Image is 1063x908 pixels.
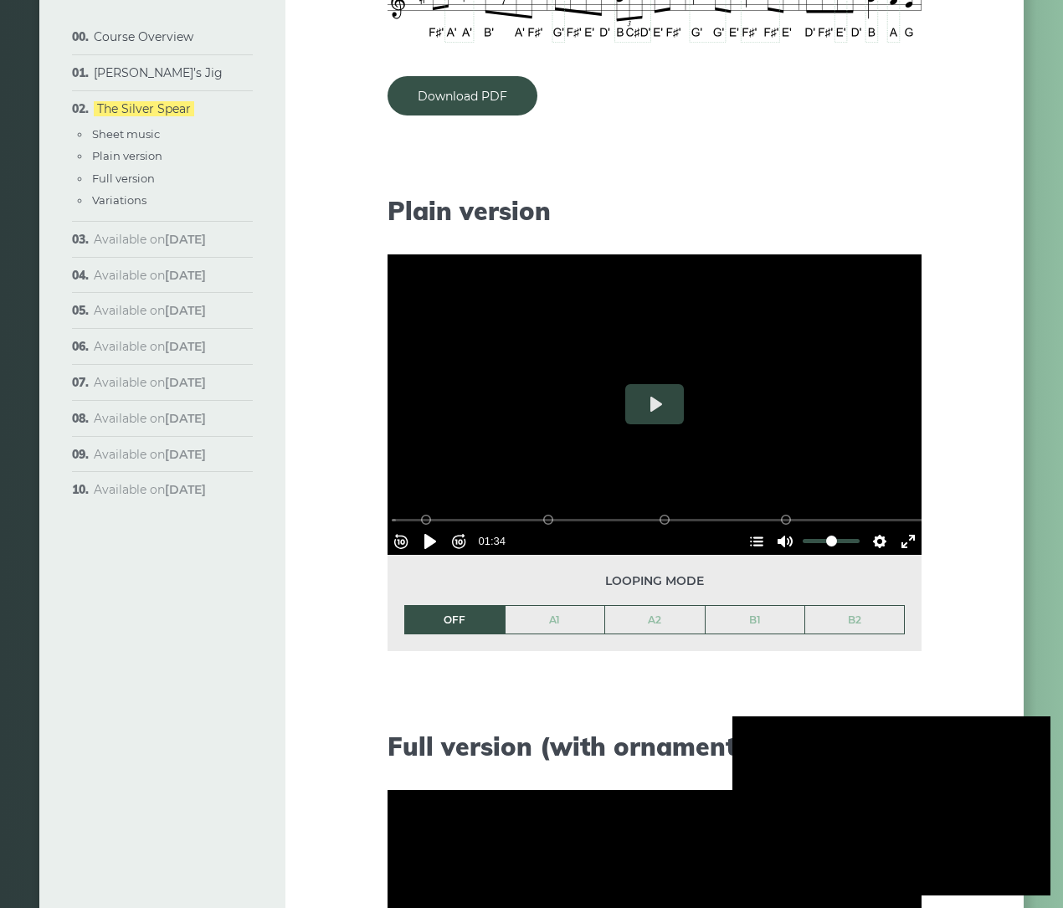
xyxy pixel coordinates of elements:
[388,76,537,115] a: Download PDF
[94,29,193,44] a: Course Overview
[92,193,146,207] a: Variations
[388,196,922,226] h2: Plain version
[94,232,206,247] span: Available on
[94,482,206,497] span: Available on
[92,149,162,162] a: Plain version
[404,572,905,591] span: Looping mode
[506,606,605,634] a: A1
[165,232,206,247] strong: [DATE]
[388,731,922,762] h2: Full version (with ornamentation)
[94,339,206,354] span: Available on
[94,101,194,116] a: The Silver Spear
[94,447,206,462] span: Available on
[92,172,155,185] a: Full version
[165,303,206,318] strong: [DATE]
[94,411,206,426] span: Available on
[94,303,206,318] span: Available on
[165,482,206,497] strong: [DATE]
[805,606,904,634] a: B2
[165,375,206,390] strong: [DATE]
[165,339,206,354] strong: [DATE]
[605,606,705,634] a: A2
[706,606,805,634] a: B1
[94,65,223,80] a: [PERSON_NAME]’s Jig
[165,268,206,283] strong: [DATE]
[94,375,206,390] span: Available on
[94,268,206,283] span: Available on
[92,127,160,141] a: Sheet music
[165,411,206,426] strong: [DATE]
[165,447,206,462] strong: [DATE]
